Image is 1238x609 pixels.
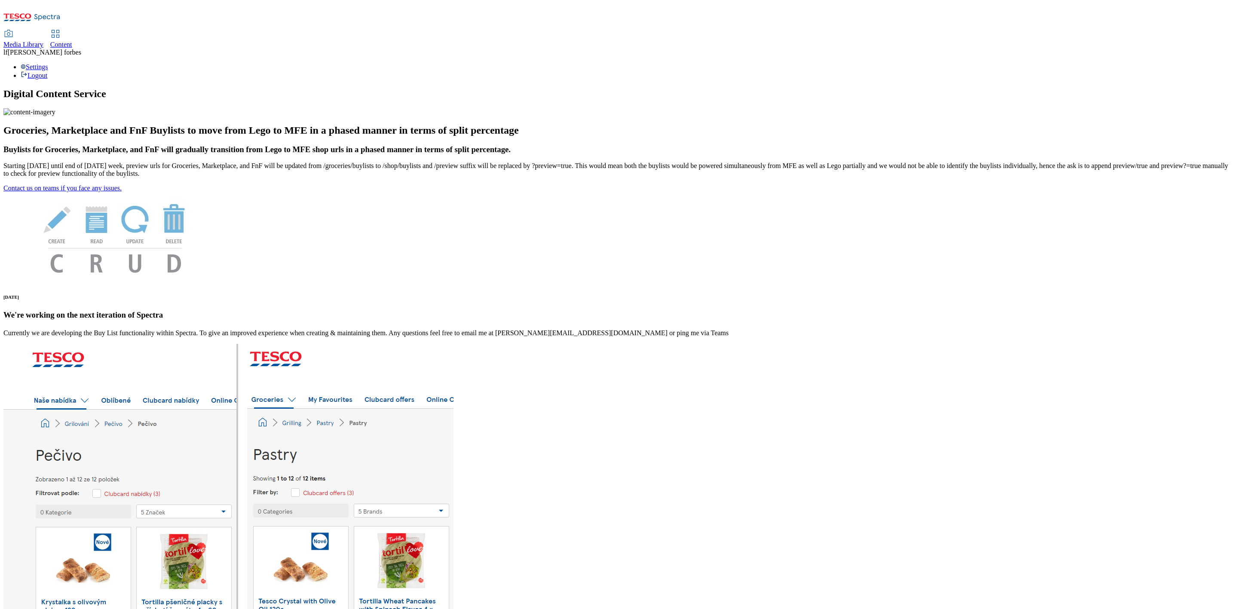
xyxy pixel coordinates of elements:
span: lf [3,49,8,56]
span: Content [50,41,72,48]
a: Content [50,31,72,49]
a: Media Library [3,31,43,49]
h3: We're working on the next iteration of Spectra [3,310,1235,320]
img: News Image [3,192,227,282]
h6: [DATE] [3,294,1235,300]
h1: Digital Content Service [3,88,1235,100]
a: Logout [21,72,47,79]
span: Media Library [3,41,43,48]
p: Starting [DATE] until end of [DATE] week, preview urls for Groceries, Marketplace, and FnF will b... [3,162,1235,177]
h2: Groceries, Marketplace and FnF Buylists to move from Lego to MFE in a phased manner in terms of s... [3,125,1235,136]
img: content-imagery [3,108,55,116]
h3: Buylists for Groceries, Marketplace, and FnF will gradually transition from Lego to MFE shop urls... [3,145,1235,154]
a: Contact us on teams if you face any issues. [3,184,122,192]
span: [PERSON_NAME] forbes [8,49,81,56]
p: Currently we are developing the Buy List functionality within Spectra. To give an improved experi... [3,329,1235,337]
a: Settings [21,63,48,70]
